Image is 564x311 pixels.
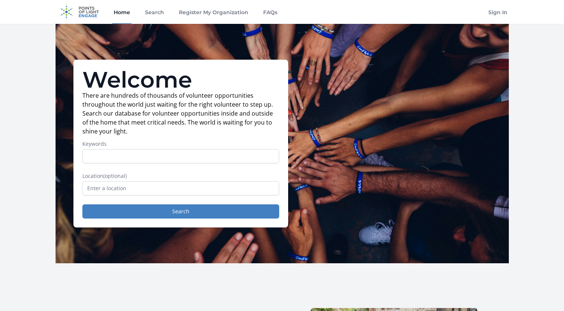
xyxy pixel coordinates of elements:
input: Enter a location [82,181,279,195]
span: (optional) [103,172,127,179]
button: Search [82,204,279,219]
label: Keywords [82,140,279,148]
label: Location [82,172,279,180]
h1: Welcome [82,69,279,91]
p: There are hundreds of thousands of volunteer opportunities throughout the world just waiting for ... [82,91,279,136]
